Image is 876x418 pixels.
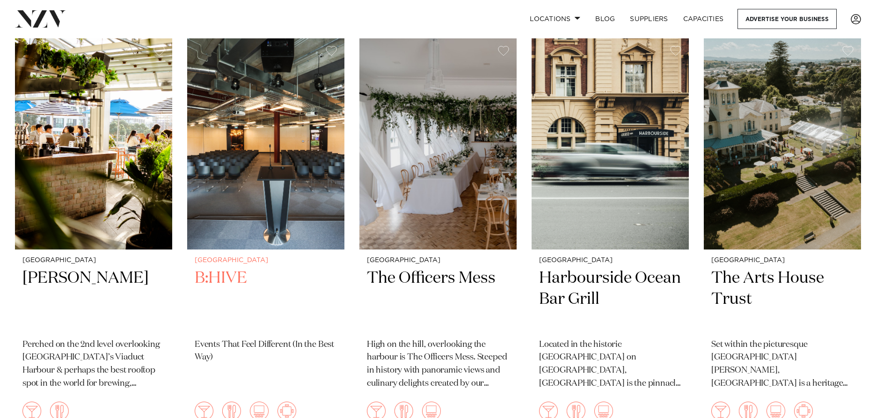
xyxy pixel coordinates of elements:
img: Exterior of Auckland Ferry Terminal [532,38,689,249]
h2: The Officers Mess [367,268,509,331]
h2: B:HIVE [195,268,337,331]
p: Perched on the 2nd level overlooking [GEOGRAPHIC_DATA]’s Viaduct Harbour & perhaps the best rooft... [22,338,165,391]
a: Locations [522,9,588,29]
a: Capacities [676,9,731,29]
h2: Harbourside Ocean Bar Grill [539,268,681,331]
p: High on the hill, overlooking the harbour is The Officers Mess. Steeped in history with panoramic... [367,338,509,391]
p: Set within the picturesque [GEOGRAPHIC_DATA][PERSON_NAME], [GEOGRAPHIC_DATA] is a heritage venue ... [711,338,854,391]
small: [GEOGRAPHIC_DATA] [195,257,337,264]
small: [GEOGRAPHIC_DATA] [367,257,509,264]
a: Advertise your business [737,9,837,29]
h2: The Arts House Trust [711,268,854,331]
small: [GEOGRAPHIC_DATA] [22,257,165,264]
a: SUPPLIERS [622,9,675,29]
small: [GEOGRAPHIC_DATA] [539,257,681,264]
p: Located in the historic [GEOGRAPHIC_DATA] on [GEOGRAPHIC_DATA], [GEOGRAPHIC_DATA] is the pinnacle... [539,338,681,391]
a: BLOG [588,9,622,29]
p: Events That Feel Different (In the Best Way) [195,338,337,365]
img: nzv-logo.png [15,10,66,27]
small: [GEOGRAPHIC_DATA] [711,257,854,264]
h2: [PERSON_NAME] [22,268,165,331]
